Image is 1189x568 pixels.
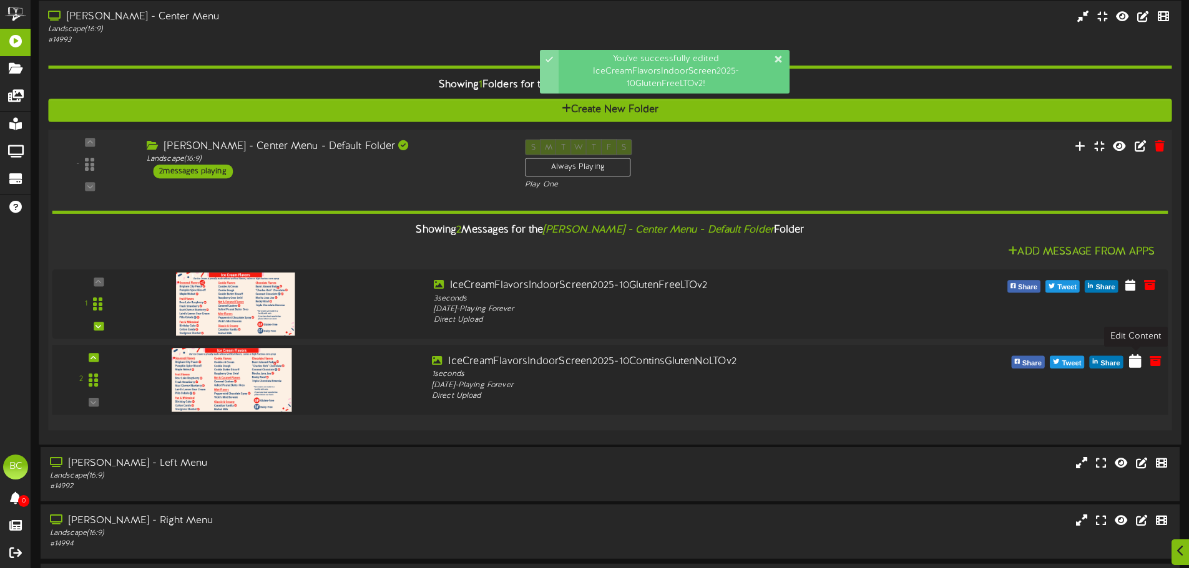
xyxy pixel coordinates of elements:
[1045,280,1080,292] button: Tweet
[434,315,880,325] div: Direct Upload
[50,456,506,471] div: [PERSON_NAME] - Left Menu
[1093,281,1117,294] span: Share
[48,10,506,24] div: [PERSON_NAME] - Center Menu
[434,279,880,293] div: IceCreamFlavorsIndoorScreen2025-10GlutenFreeLTOv2
[543,224,774,236] i: [PERSON_NAME] - Center Menu - Default Folder
[42,217,1177,244] div: Showing Messages for the Folder
[1090,356,1123,368] button: Share
[773,53,783,65] div: Dismiss this notification
[48,24,506,35] div: Landscape ( 16:9 )
[1011,356,1045,368] button: Share
[432,369,883,380] div: 1 seconds
[432,354,883,368] div: IceCreamFlavorsIndoorScreen2025-10ContinsGlutenNoLTOv2
[559,50,790,94] div: You've successfully edited IceCreamFlavorsIndoorScreen2025-10GlutenFreeLTOv2!
[50,514,506,528] div: [PERSON_NAME] - Right Menu
[1007,280,1040,292] button: Share
[50,528,506,539] div: Landscape ( 16:9 )
[50,481,506,492] div: # 14992
[176,272,295,335] img: 04c3190b-fa98-484d-8061-904ba7b8763c.png
[153,165,233,178] div: 2 messages playing
[1098,357,1122,370] span: Share
[1055,281,1079,294] span: Tweet
[50,539,506,549] div: # 14994
[479,80,482,91] span: 1
[1050,356,1084,368] button: Tweet
[434,304,880,315] div: [DATE] - Playing Forever
[3,455,28,479] div: BC
[525,180,790,190] div: Play One
[432,380,883,391] div: [DATE] - Playing Forever
[434,293,880,304] div: 3 seconds
[48,35,506,46] div: # 14993
[432,391,883,402] div: Direct Upload
[48,99,1172,122] button: Create New Folder
[147,153,506,164] div: Landscape ( 16:9 )
[172,348,292,412] img: 2e0ec94e-6906-4277-841b-05dee98dc15f.png
[456,224,461,236] span: 2
[1020,357,1044,370] span: Share
[18,495,29,507] span: 0
[147,139,506,153] div: [PERSON_NAME] - Center Menu - Default Folder
[1059,357,1084,370] span: Tweet
[525,158,630,177] div: Always Playing
[1004,244,1158,260] button: Add Message From Apps
[1085,280,1118,292] button: Share
[50,471,506,481] div: Landscape ( 16:9 )
[1015,281,1040,294] span: Share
